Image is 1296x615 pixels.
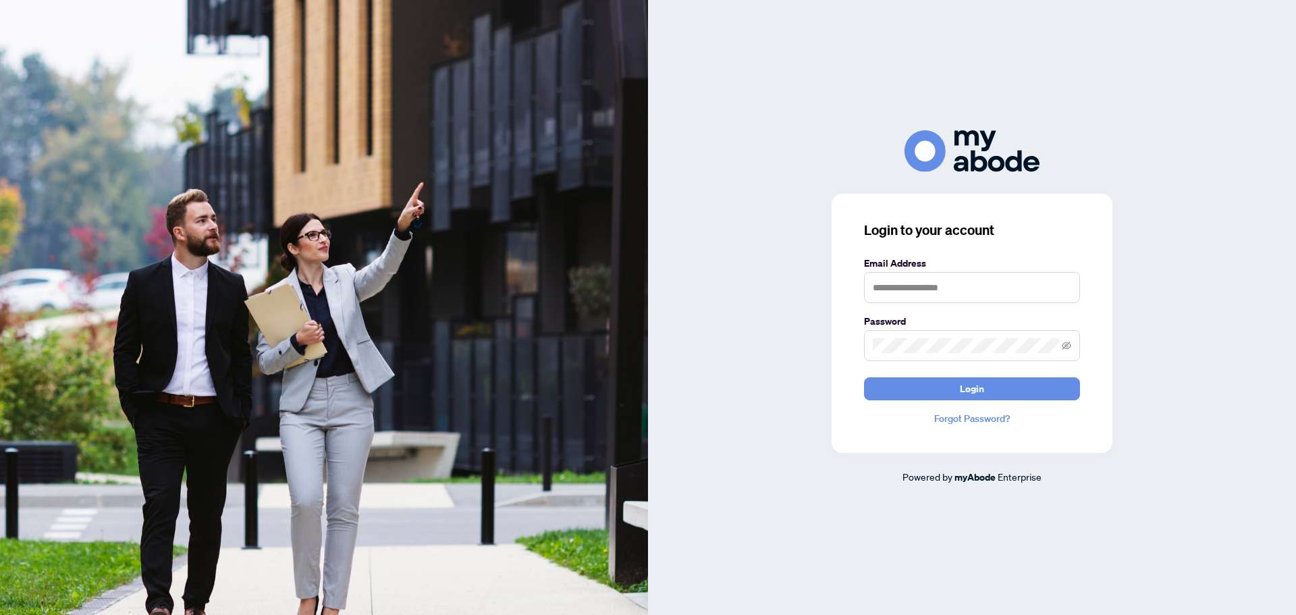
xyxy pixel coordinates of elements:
[905,130,1039,171] img: ma-logo
[864,314,1080,329] label: Password
[902,471,952,483] span: Powered by
[864,256,1080,271] label: Email Address
[954,470,996,485] a: myAbode
[960,378,984,400] span: Login
[864,411,1080,426] a: Forgot Password?
[1062,341,1071,350] span: eye-invisible
[864,221,1080,240] h3: Login to your account
[864,377,1080,400] button: Login
[998,471,1042,483] span: Enterprise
